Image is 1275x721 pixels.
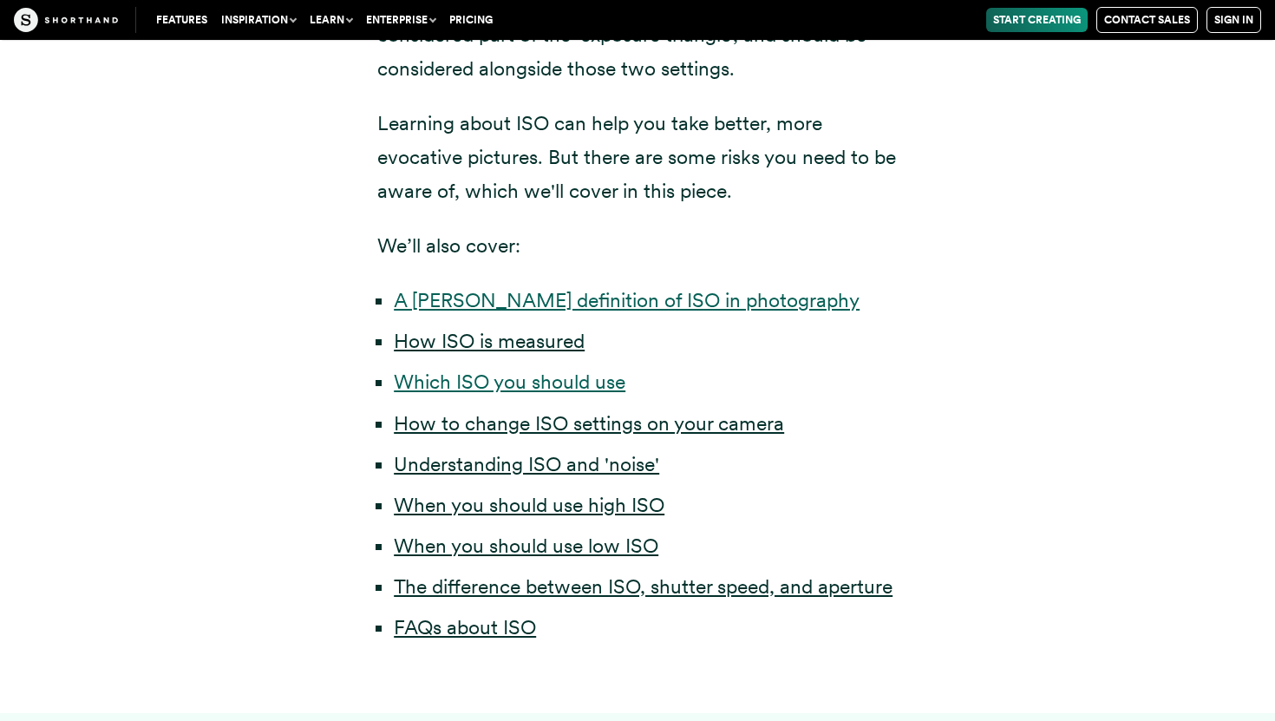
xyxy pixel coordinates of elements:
a: Start Creating [986,8,1088,32]
p: Learning about ISO can help you take better, more evocative pictures. But there are some risks yo... [377,107,898,208]
img: The Craft [14,8,118,32]
a: Pricing [442,8,500,32]
a: Understanding ISO and 'noise' [394,452,659,476]
a: FAQs about ISO [394,615,536,639]
a: Sign in [1206,7,1261,33]
a: Features [149,8,214,32]
a: Contact Sales [1096,7,1198,33]
a: The difference between ISO, shutter speed, and aperture [394,574,892,599]
a: When you should use low ISO [394,534,658,558]
a: How to change ISO settings on your camera [394,411,784,436]
button: Enterprise [359,8,442,32]
p: We’ll also cover: [377,229,898,263]
a: How ISO is measured [394,329,585,353]
a: A [PERSON_NAME] definition of ISO in photography [394,288,860,312]
a: When you should use high ISO [394,493,664,517]
a: Which ISO you should use [394,370,625,394]
button: Inspiration [214,8,303,32]
button: Learn [303,8,359,32]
